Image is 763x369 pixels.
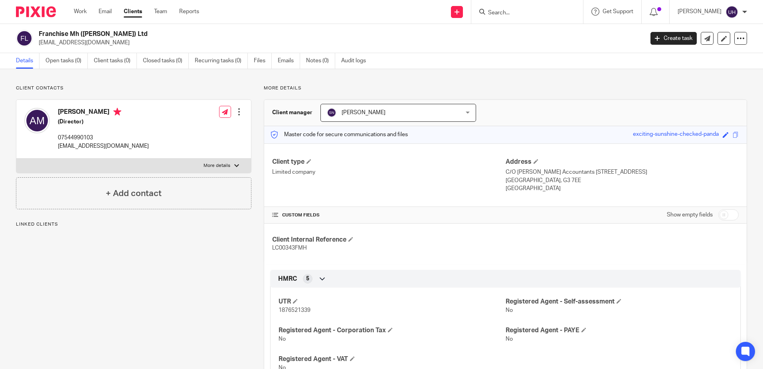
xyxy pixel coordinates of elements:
[272,168,505,176] p: Limited company
[45,53,88,69] a: Open tasks (0)
[678,8,721,16] p: [PERSON_NAME]
[195,53,248,69] a: Recurring tasks (0)
[272,236,505,244] h4: Client Internal Reference
[341,53,372,69] a: Audit logs
[272,109,312,117] h3: Client manager
[506,298,732,306] h4: Registered Agent - Self-assessment
[278,275,297,283] span: HMRC
[124,8,142,16] a: Clients
[279,298,505,306] h4: UTR
[506,158,739,166] h4: Address
[39,30,518,38] h2: Franchise Mh ([PERSON_NAME]) Ltd
[113,108,121,116] i: Primary
[506,307,513,313] span: No
[279,307,310,313] span: 1876521339
[143,53,189,69] a: Closed tasks (0)
[279,336,286,342] span: No
[506,184,739,192] p: [GEOGRAPHIC_DATA]
[506,336,513,342] span: No
[204,163,230,169] p: More details
[633,130,719,139] div: exciting-sunshine-checked-panda
[306,53,335,69] a: Notes (0)
[272,245,307,251] span: LC00343FMH
[58,118,149,126] h5: (Director)
[272,212,505,218] h4: CUSTOM FIELDS
[94,53,137,69] a: Client tasks (0)
[342,110,385,115] span: [PERSON_NAME]
[16,85,251,91] p: Client contacts
[99,8,112,16] a: Email
[603,9,633,14] span: Get Support
[270,131,408,139] p: Master code for secure communications and files
[279,326,505,335] h4: Registered Agent - Corporation Tax
[16,221,251,228] p: Linked clients
[506,177,739,184] p: [GEOGRAPHIC_DATA], G3 7EE
[279,355,505,363] h4: Registered Agent - VAT
[16,30,33,47] img: svg%3E
[58,142,149,150] p: [EMAIL_ADDRESS][DOMAIN_NAME]
[725,6,738,18] img: svg%3E
[254,53,272,69] a: Files
[74,8,87,16] a: Work
[650,32,697,45] a: Create task
[39,39,638,47] p: [EMAIL_ADDRESS][DOMAIN_NAME]
[16,6,56,17] img: Pixie
[506,168,739,176] p: C/O [PERSON_NAME] Accountants [STREET_ADDRESS]
[24,108,50,133] img: svg%3E
[106,187,162,200] h4: + Add contact
[58,134,149,142] p: 07544990103
[16,53,40,69] a: Details
[58,108,149,118] h4: [PERSON_NAME]
[306,275,309,283] span: 5
[154,8,167,16] a: Team
[327,108,336,117] img: svg%3E
[264,85,747,91] p: More details
[179,8,199,16] a: Reports
[667,211,713,219] label: Show empty fields
[272,158,505,166] h4: Client type
[487,10,559,17] input: Search
[278,53,300,69] a: Emails
[506,326,732,335] h4: Registered Agent - PAYE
